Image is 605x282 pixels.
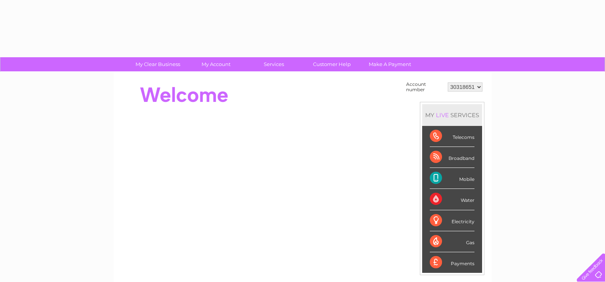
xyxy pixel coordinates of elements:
[404,80,446,94] td: Account number
[358,57,421,71] a: Make A Payment
[430,252,474,273] div: Payments
[430,147,474,168] div: Broadband
[430,231,474,252] div: Gas
[434,111,450,119] div: LIVE
[422,104,482,126] div: MY SERVICES
[126,57,189,71] a: My Clear Business
[184,57,247,71] a: My Account
[430,126,474,147] div: Telecoms
[300,57,363,71] a: Customer Help
[430,168,474,189] div: Mobile
[430,189,474,210] div: Water
[242,57,305,71] a: Services
[430,210,474,231] div: Electricity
